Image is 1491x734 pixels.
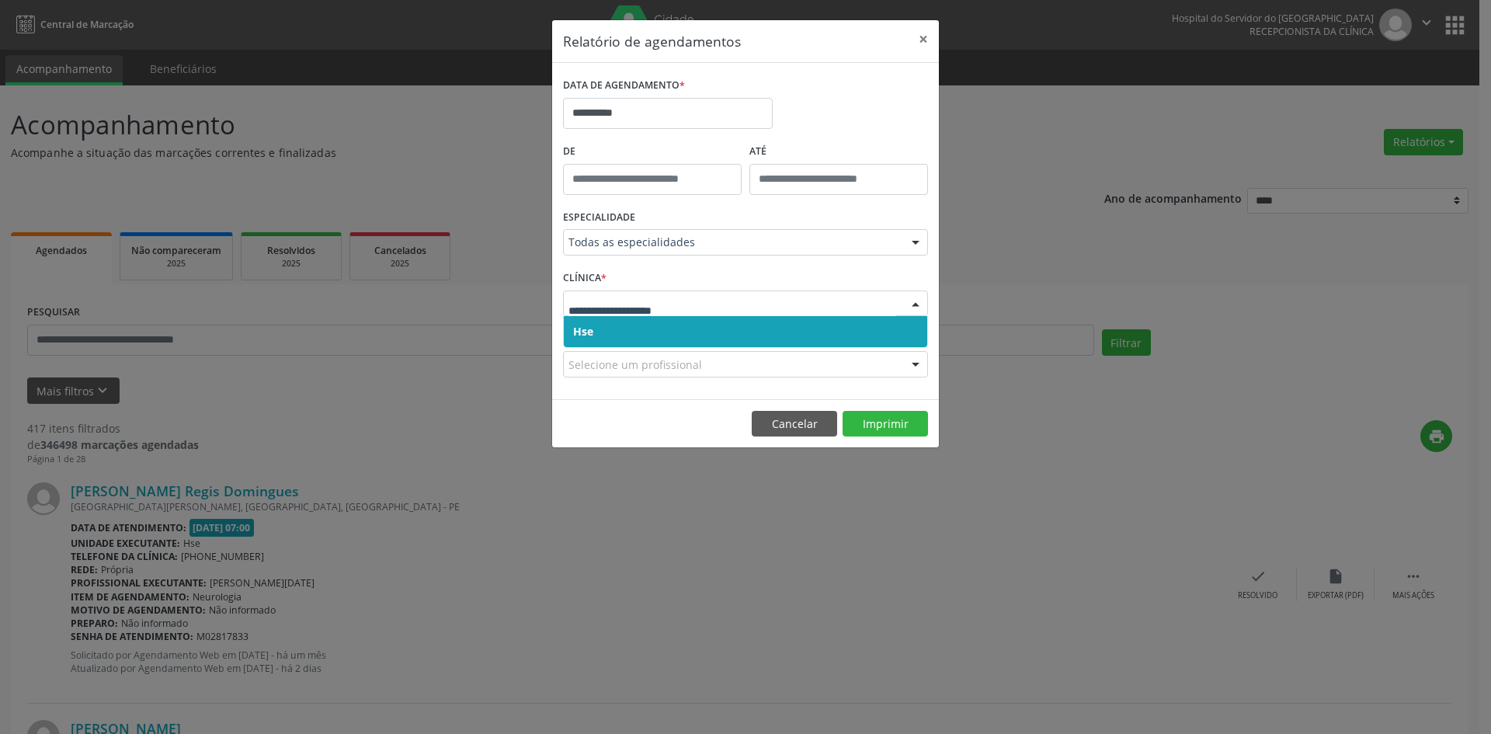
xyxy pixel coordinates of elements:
label: DATA DE AGENDAMENTO [563,74,685,98]
button: Close [908,20,939,58]
label: CLÍNICA [563,266,606,290]
button: Imprimir [843,411,928,437]
h5: Relatório de agendamentos [563,31,741,51]
span: Todas as especialidades [568,235,896,250]
label: ATÉ [749,140,928,164]
label: ESPECIALIDADE [563,206,635,230]
span: Selecione um profissional [568,357,702,373]
span: Hse [573,324,593,339]
button: Cancelar [752,411,837,437]
label: De [563,140,742,164]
